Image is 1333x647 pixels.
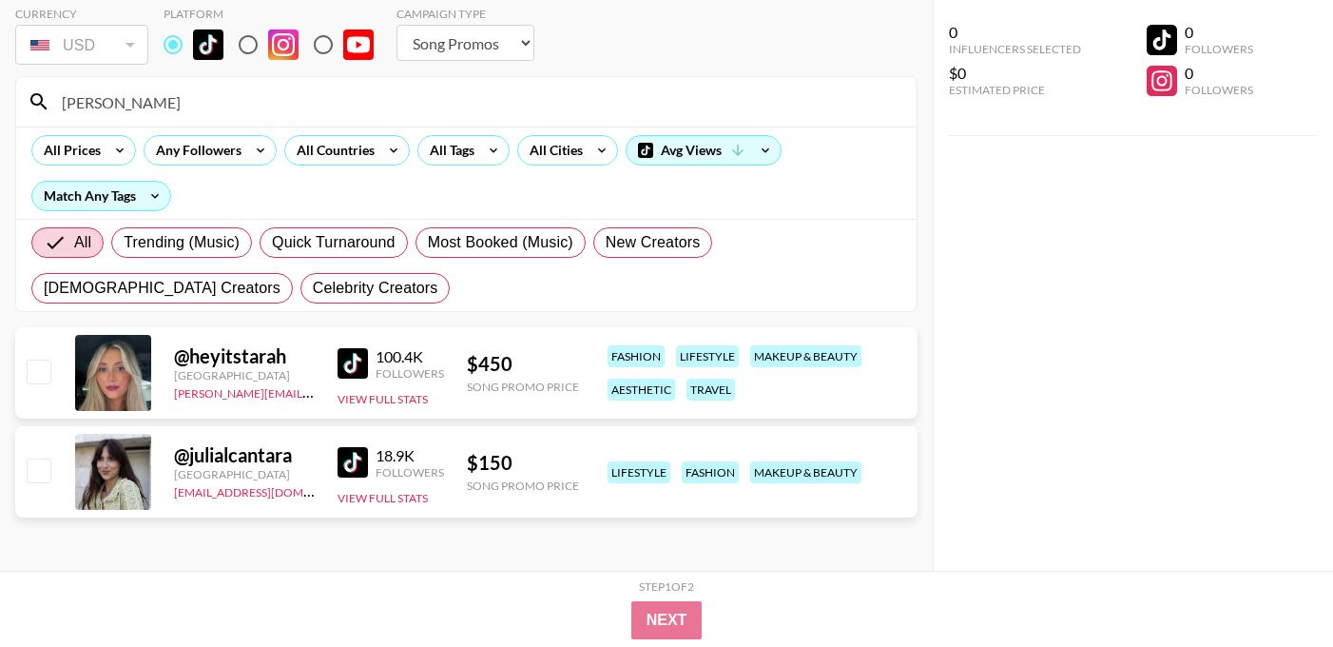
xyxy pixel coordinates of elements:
[164,7,389,21] div: Platform
[1185,42,1253,56] div: Followers
[467,380,579,394] div: Song Promo Price
[608,379,675,401] div: aesthetic
[50,87,905,117] input: Search by User Name
[1185,64,1253,83] div: 0
[750,461,861,483] div: makeup & beauty
[1185,23,1253,42] div: 0
[193,29,223,60] img: TikTok
[19,29,145,62] div: USD
[1185,83,1253,97] div: Followers
[343,29,374,60] img: YouTube
[676,345,739,367] div: lifestyle
[268,29,299,60] img: Instagram
[949,42,1081,56] div: Influencers Selected
[467,451,579,475] div: $ 150
[338,491,428,505] button: View Full Stats
[338,447,368,478] img: TikTok
[174,382,455,401] a: [PERSON_NAME][EMAIL_ADDRESS][DOMAIN_NAME]
[750,345,861,367] div: makeup & beauty
[949,83,1081,97] div: Estimated Price
[1238,552,1310,624] iframe: Drift Widget Chat Controller
[518,136,587,165] div: All Cities
[174,344,315,368] div: @ heyitstarah
[376,366,444,381] div: Followers
[467,352,579,376] div: $ 450
[15,21,148,69] div: Currency is locked to USD
[174,481,365,500] a: [EMAIL_ADDRESS][DOMAIN_NAME]
[15,7,148,21] div: Currency
[174,368,315,382] div: [GEOGRAPHIC_DATA]
[32,182,170,210] div: Match Any Tags
[949,23,1081,42] div: 0
[949,64,1081,83] div: $0
[606,231,701,254] span: New Creators
[631,601,703,639] button: Next
[124,231,240,254] span: Trending (Music)
[686,379,735,401] div: travel
[396,7,534,21] div: Campaign Type
[32,136,105,165] div: All Prices
[608,345,665,367] div: fashion
[467,479,579,493] div: Song Promo Price
[639,579,694,594] div: Step 1 of 2
[418,136,478,165] div: All Tags
[376,446,444,465] div: 18.9K
[174,443,315,467] div: @ julialcantara
[376,347,444,366] div: 100.4K
[338,392,428,406] button: View Full Stats
[313,277,438,300] span: Celebrity Creators
[627,136,781,165] div: Avg Views
[285,136,378,165] div: All Countries
[608,461,670,483] div: lifestyle
[338,348,368,379] img: TikTok
[74,231,91,254] span: All
[272,231,396,254] span: Quick Turnaround
[145,136,245,165] div: Any Followers
[682,461,739,483] div: fashion
[376,465,444,480] div: Followers
[174,467,315,481] div: [GEOGRAPHIC_DATA]
[428,231,573,254] span: Most Booked (Music)
[44,277,280,300] span: [DEMOGRAPHIC_DATA] Creators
